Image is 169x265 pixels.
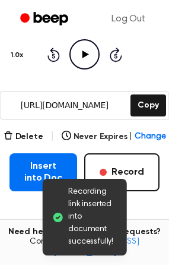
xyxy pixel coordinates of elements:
button: Record [84,153,160,191]
span: Contact us [7,237,162,258]
a: Log Out [100,5,157,33]
span: Change [135,131,165,143]
button: Insert into Doc [9,153,77,191]
span: Recording link inserted into document successfully! [68,186,117,248]
button: Copy [130,94,165,116]
a: [EMAIL_ADDRESS][DOMAIN_NAME] [53,238,139,257]
button: Delete [4,131,43,143]
a: Beep [12,8,79,31]
button: 1.0x [9,45,27,65]
button: Never Expires|Change [62,131,166,143]
span: | [50,130,55,144]
span: | [129,131,132,143]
